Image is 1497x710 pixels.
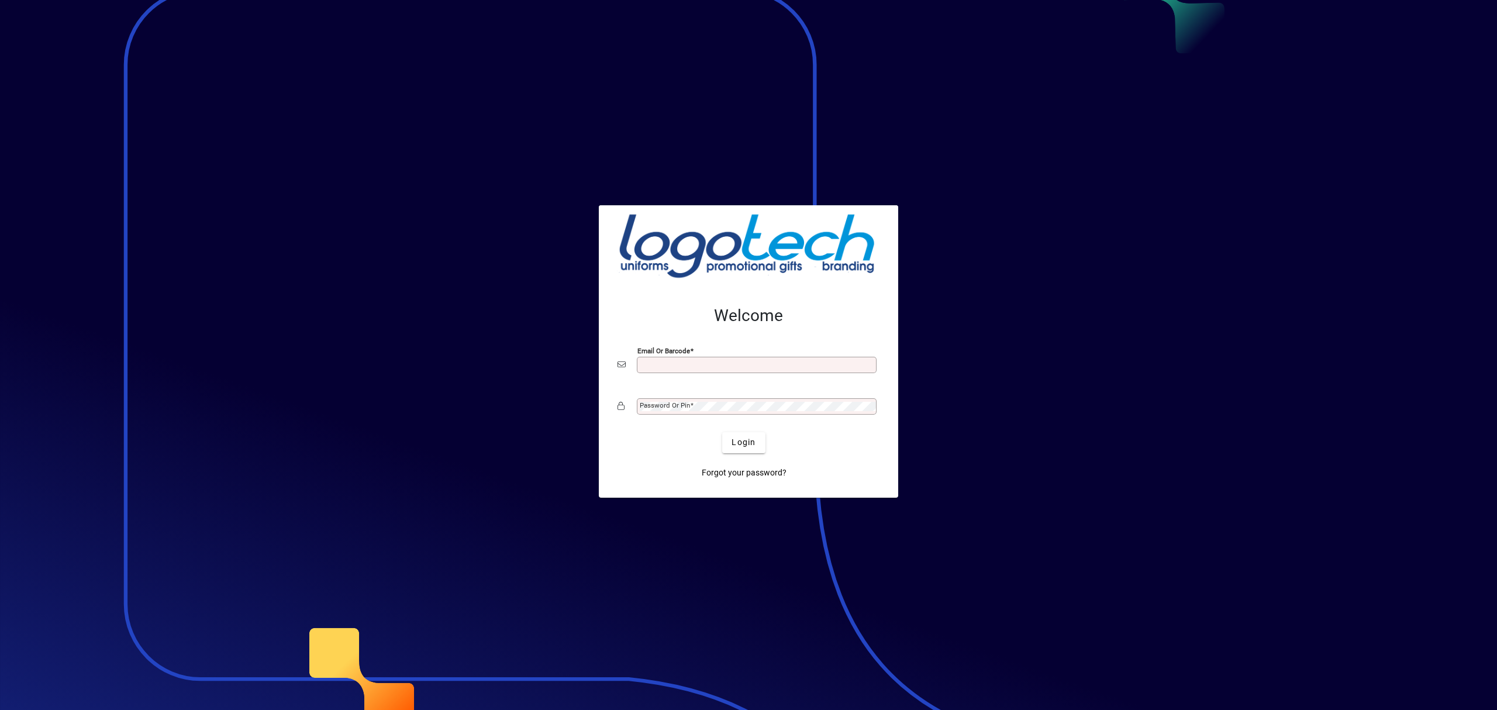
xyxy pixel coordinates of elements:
mat-label: Password or Pin [640,401,690,409]
button: Login [722,432,765,453]
mat-label: Email or Barcode [637,346,690,354]
h2: Welcome [618,306,879,326]
a: Forgot your password? [697,463,791,484]
span: Forgot your password? [702,467,787,479]
span: Login [732,436,756,449]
